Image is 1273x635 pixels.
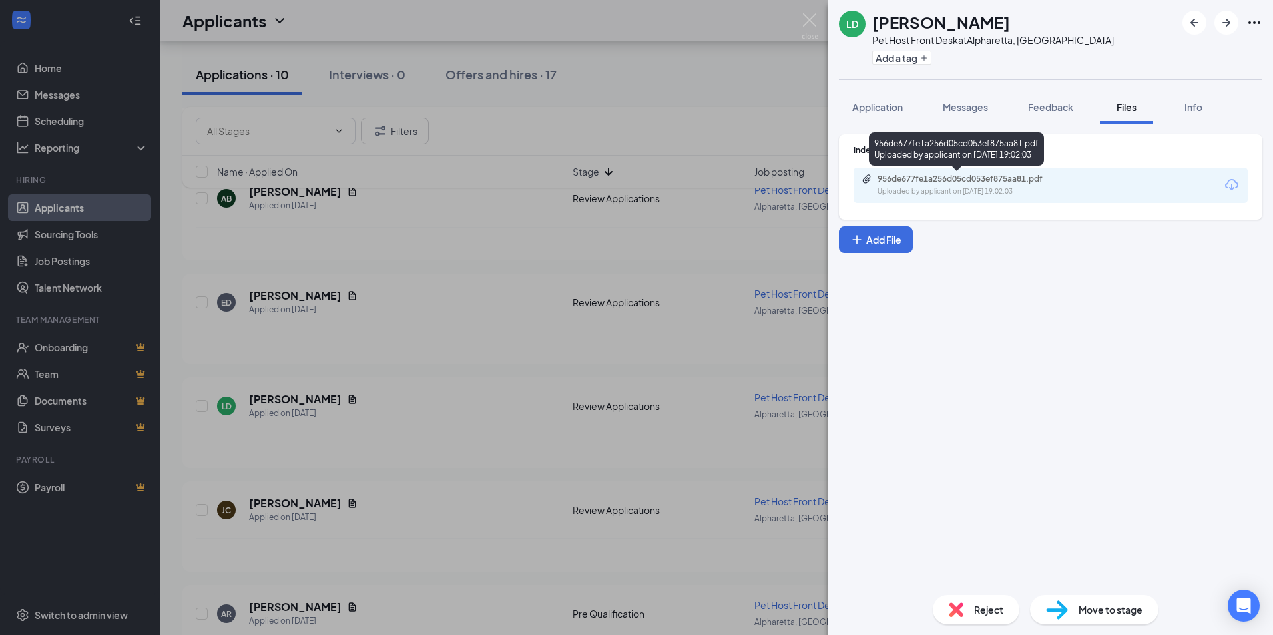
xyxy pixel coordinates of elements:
[862,174,872,184] svg: Paperclip
[1224,177,1240,193] svg: Download
[846,17,858,31] div: LD
[878,174,1064,184] div: 956de677fe1a256d05cd053ef875aa81.pdf
[1214,11,1238,35] button: ArrowRight
[850,233,864,246] svg: Plus
[920,54,928,62] svg: Plus
[974,602,1003,617] span: Reject
[869,132,1044,166] div: 956de677fe1a256d05cd053ef875aa81.pdf Uploaded by applicant on [DATE] 19:02:03
[862,174,1077,197] a: Paperclip956de677fe1a256d05cd053ef875aa81.pdfUploaded by applicant on [DATE] 19:02:03
[872,11,1010,33] h1: [PERSON_NAME]
[852,101,903,113] span: Application
[878,186,1077,197] div: Uploaded by applicant on [DATE] 19:02:03
[854,144,1248,156] div: Indeed Resume
[1117,101,1137,113] span: Files
[872,33,1114,47] div: Pet Host Front Desk at Alpharetta, [GEOGRAPHIC_DATA]
[1079,602,1143,617] span: Move to stage
[1184,101,1202,113] span: Info
[943,101,988,113] span: Messages
[1028,101,1073,113] span: Feedback
[1246,15,1262,31] svg: Ellipses
[1182,11,1206,35] button: ArrowLeftNew
[1228,590,1260,622] div: Open Intercom Messenger
[1186,15,1202,31] svg: ArrowLeftNew
[872,51,931,65] button: PlusAdd a tag
[1218,15,1234,31] svg: ArrowRight
[839,226,913,253] button: Add FilePlus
